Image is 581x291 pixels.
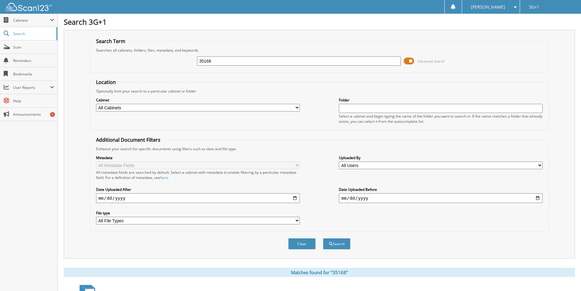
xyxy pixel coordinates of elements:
span: Search [13,31,53,36]
div: All metadata fields are searched by default. Select a cabinet with metadata to enable filtering b... [96,170,300,180]
label: Date Uploaded Before [339,187,543,192]
input: start [96,193,300,203]
div: Select a cabinet and begin typing the name of the folder you want to search in. If the name match... [339,114,543,124]
span: Help [13,98,54,104]
legend: Search Term [93,38,128,45]
button: Search [323,238,350,249]
legend: Additional Document Filters [93,136,163,143]
button: Clear [288,238,316,249]
span: Scan [13,45,54,50]
span: [PERSON_NAME] [471,5,505,9]
span: Announcements [13,112,54,117]
div: Searches all cabinets, folders, files, metadata, and keywords [93,48,546,53]
span: Advanced Search [418,59,445,64]
span: Cabinets [13,18,50,23]
legend: Location [93,79,119,85]
span: User Reports [13,85,50,90]
span: Reminders [13,58,54,63]
label: Date Uploaded After [96,187,300,192]
div: Optionally limit your search to a particular cabinet or folder [93,89,546,94]
div: Matches found for "35168" [64,268,575,277]
div: Enhance your search for specific documents using filters such as date and file type. [93,146,546,151]
a: here [160,175,168,180]
label: Cabinet [96,97,300,103]
input: end [339,193,543,203]
h1: Search 3G+1 [64,17,575,27]
span: Bookmarks [13,71,54,77]
img: scan123-logo-white.svg [6,3,52,11]
label: Metadata [96,155,300,160]
label: Uploaded By [339,155,543,160]
div: 1 [50,112,55,117]
label: Folder [339,97,543,103]
label: File type [96,210,300,216]
span: 3G+1 [529,5,539,9]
